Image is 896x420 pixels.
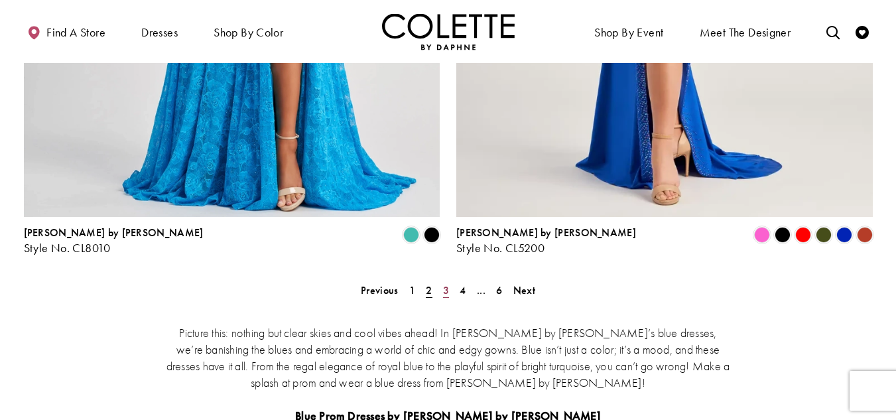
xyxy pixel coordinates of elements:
[754,227,770,243] i: Neon Pink
[361,283,398,297] span: Previous
[460,283,466,297] span: 4
[473,281,489,300] a: ...
[141,26,178,39] span: Dresses
[422,281,436,300] span: Current Page
[382,13,515,50] img: Colette by Daphne
[210,13,287,50] span: Shop by color
[696,13,795,50] a: Meet the designer
[852,13,872,50] a: Check Wishlist
[138,13,181,50] span: Dresses
[795,227,811,243] i: Red
[591,13,667,50] span: Shop By Event
[456,227,636,255] div: Colette by Daphne Style No. CL5200
[24,13,109,50] a: Find a store
[836,227,852,243] i: Royal Blue
[46,26,105,39] span: Find a store
[816,227,832,243] i: Olive
[775,227,791,243] i: Black
[24,226,204,240] span: [PERSON_NAME] by [PERSON_NAME]
[24,240,111,255] span: Style No. CL8010
[214,26,283,39] span: Shop by color
[166,324,730,391] p: Picture this: nothing but clear skies and cool vibes ahead! In [PERSON_NAME] by [PERSON_NAME]’s b...
[456,281,470,300] a: Page 4
[424,227,440,243] i: Black
[513,283,535,297] span: Next
[439,281,453,300] a: Page 3
[509,281,539,300] a: Next Page
[357,281,402,300] a: Prev Page
[857,227,873,243] i: Sienna
[456,226,636,240] span: [PERSON_NAME] by [PERSON_NAME]
[24,227,204,255] div: Colette by Daphne Style No. CL8010
[823,13,843,50] a: Toggle search
[405,281,419,300] a: Page 1
[496,283,502,297] span: 6
[700,26,791,39] span: Meet the designer
[456,240,544,255] span: Style No. CL5200
[477,283,485,297] span: ...
[594,26,663,39] span: Shop By Event
[426,283,432,297] span: 2
[409,283,415,297] span: 1
[492,281,506,300] a: Page 6
[382,13,515,50] a: Visit Home Page
[443,283,449,297] span: 3
[403,227,419,243] i: Turquoise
